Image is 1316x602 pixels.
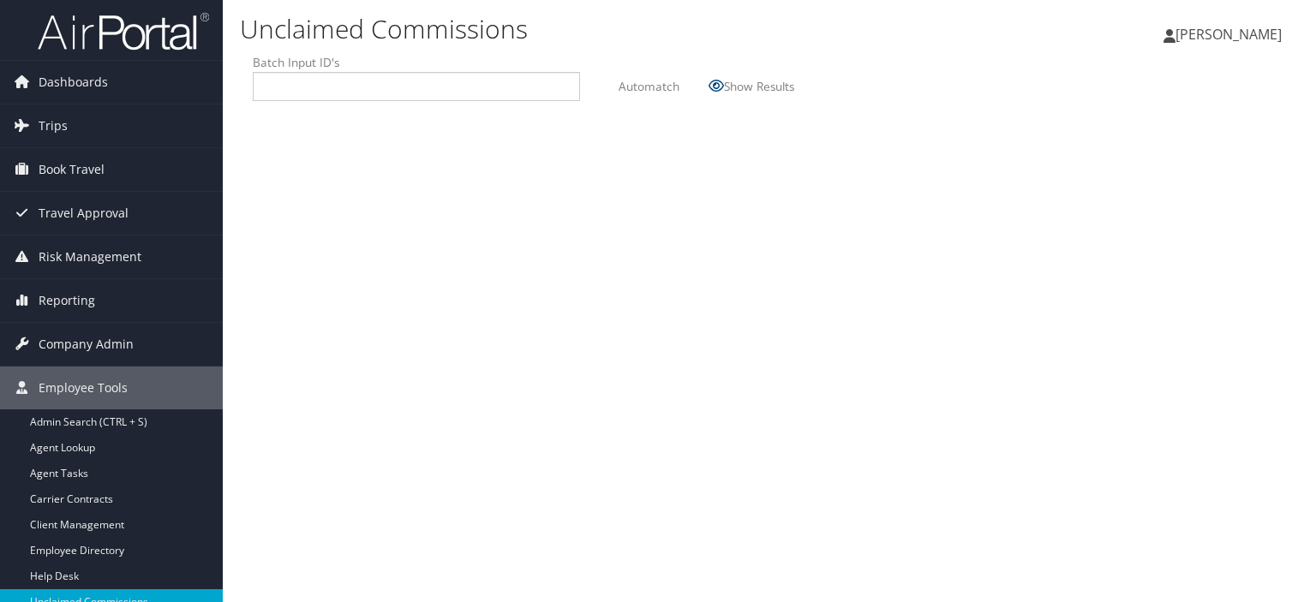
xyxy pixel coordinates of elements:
span: Employee Tools [39,367,128,409]
span: Reporting [39,279,95,322]
label: Batch Input ID's [253,54,580,71]
img: airportal-logo.png [38,11,209,51]
span: Travel Approval [39,192,129,235]
span: Dashboards [39,61,108,104]
span: Trips [39,104,68,147]
span: [PERSON_NAME] [1175,25,1282,44]
span: Company Admin [39,323,134,366]
h1: Unclaimed Commissions [240,11,946,47]
span: Book Travel [39,148,105,191]
span: Risk Management [39,235,141,278]
label: Automatch [619,70,679,102]
a: [PERSON_NAME] [1163,9,1299,60]
label: Show Results [724,70,794,102]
